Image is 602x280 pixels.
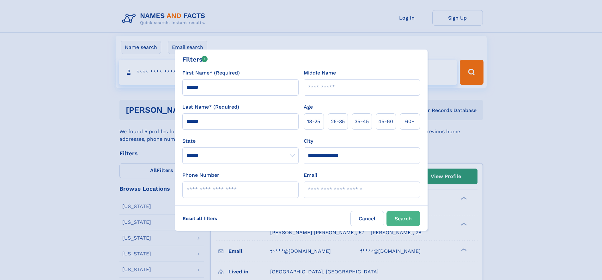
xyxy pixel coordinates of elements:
[182,103,239,111] label: Last Name* (Required)
[182,171,219,179] label: Phone Number
[307,118,320,125] span: 18‑25
[331,118,345,125] span: 25‑35
[355,118,369,125] span: 35‑45
[182,137,299,145] label: State
[405,118,415,125] span: 60+
[378,118,393,125] span: 45‑60
[179,211,221,226] label: Reset all filters
[350,211,384,226] label: Cancel
[304,103,313,111] label: Age
[304,69,336,77] label: Middle Name
[182,69,240,77] label: First Name* (Required)
[182,55,208,64] div: Filters
[304,137,313,145] label: City
[386,211,420,226] button: Search
[304,171,317,179] label: Email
